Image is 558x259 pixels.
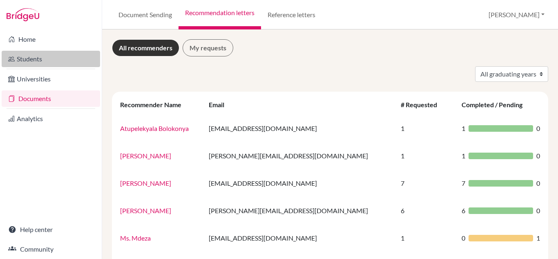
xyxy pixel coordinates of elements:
a: Ms. Mdeza [120,234,151,242]
a: All recommenders [112,39,179,56]
td: 1 [396,142,457,169]
a: Atupelekyala Bolokonya [120,124,189,132]
td: [EMAIL_ADDRESS][DOMAIN_NAME] [204,224,396,252]
a: Home [2,31,100,47]
a: Community [2,241,100,257]
span: 1 [462,151,465,161]
a: Help center [2,221,100,238]
td: [EMAIL_ADDRESS][DOMAIN_NAME] [204,115,396,142]
a: My requests [183,39,233,56]
button: [PERSON_NAME] [485,7,548,23]
span: 6 [462,206,465,216]
td: 1 [396,224,457,252]
a: Documents [2,90,100,107]
span: 7 [462,178,465,188]
span: 0 [536,124,540,133]
div: Completed / Pending [462,101,531,108]
a: [PERSON_NAME] [120,152,171,160]
a: Analytics [2,110,100,127]
a: [PERSON_NAME] [120,179,171,187]
a: Universities [2,71,100,87]
span: 0 [536,178,540,188]
div: Recommender Name [120,101,190,108]
td: [PERSON_NAME][EMAIL_ADDRESS][DOMAIN_NAME] [204,142,396,169]
td: 1 [396,115,457,142]
td: [EMAIL_ADDRESS][DOMAIN_NAME] [204,169,396,197]
td: [PERSON_NAME][EMAIL_ADDRESS][DOMAIN_NAME] [204,197,396,224]
td: 7 [396,169,457,197]
a: Students [2,51,100,67]
td: 6 [396,197,457,224]
span: 0 [536,206,540,216]
div: Email [209,101,232,108]
span: 0 [462,233,465,243]
span: 0 [536,151,540,161]
a: [PERSON_NAME] [120,207,171,214]
img: Bridge-U [7,8,39,21]
span: 1 [462,124,465,133]
span: 1 [536,233,540,243]
div: # Requested [401,101,445,108]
